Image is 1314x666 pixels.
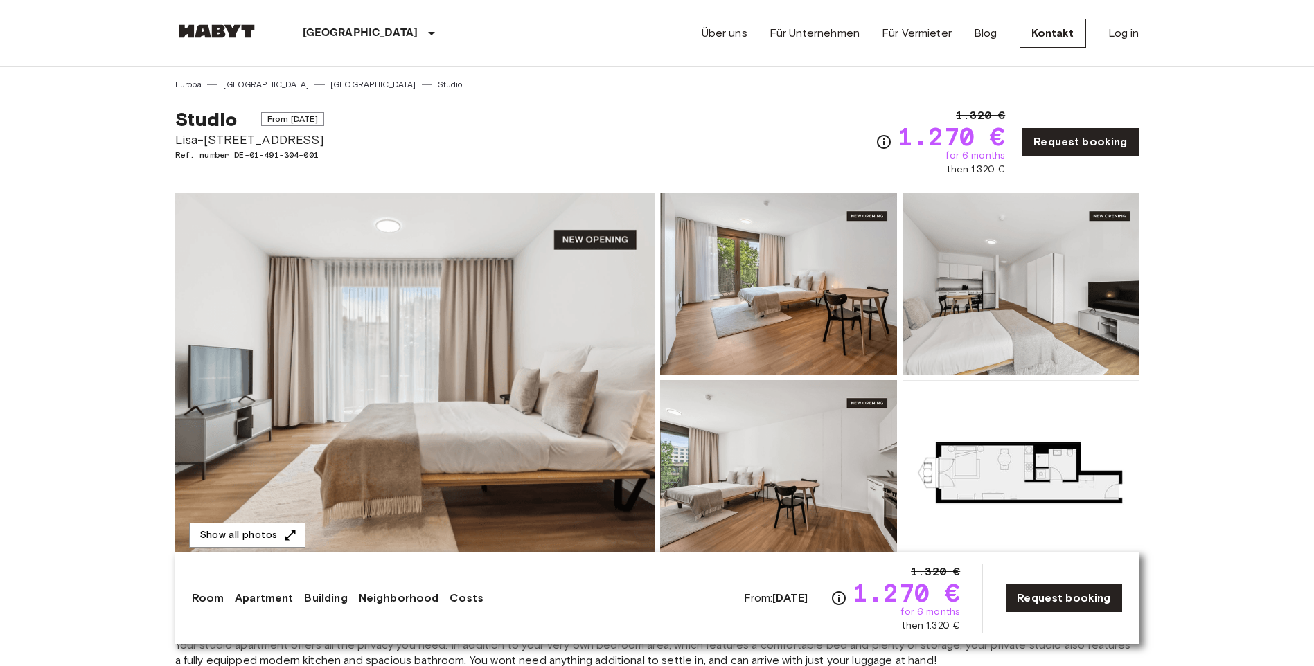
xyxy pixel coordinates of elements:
[359,590,439,606] a: Neighborhood
[189,523,305,548] button: Show all photos
[900,605,960,619] span: for 6 months
[660,193,897,375] img: Picture of unit DE-01-491-304-001
[438,78,463,91] a: Studio
[175,131,324,149] span: Lisa-[STREET_ADDRESS]
[945,149,1005,163] span: for 6 months
[947,163,1005,177] span: then 1.320 €
[702,25,747,42] a: Über uns
[175,107,238,131] span: Studio
[450,590,483,606] a: Costs
[911,564,960,580] span: 1.320 €
[1022,127,1139,156] a: Request booking
[175,24,258,38] img: Habyt
[235,590,293,606] a: Apartment
[882,25,952,42] a: Für Vermieter
[744,591,808,606] span: From:
[175,149,324,161] span: Ref. number DE-01-491-304-001
[330,78,416,91] a: [GEOGRAPHIC_DATA]
[956,107,1005,124] span: 1.320 €
[261,112,324,126] span: From [DATE]
[1020,19,1086,48] a: Kontakt
[175,193,655,561] img: Marketing picture of unit DE-01-491-304-001
[660,380,897,561] img: Picture of unit DE-01-491-304-001
[903,380,1139,561] img: Picture of unit DE-01-491-304-001
[770,25,860,42] a: Für Unternehmen
[903,193,1139,375] img: Picture of unit DE-01-491-304-001
[223,78,309,91] a: [GEOGRAPHIC_DATA]
[898,124,1005,149] span: 1.270 €
[902,619,960,633] span: then 1.320 €
[303,25,418,42] p: [GEOGRAPHIC_DATA]
[876,134,892,150] svg: Check cost overview for full price breakdown. Please note that discounts apply to new joiners onl...
[192,590,224,606] a: Room
[974,25,997,42] a: Blog
[1108,25,1139,42] a: Log in
[853,580,960,605] span: 1.270 €
[1005,584,1122,613] a: Request booking
[304,590,347,606] a: Building
[772,591,808,604] b: [DATE]
[831,590,847,606] svg: Check cost overview for full price breakdown. Please note that discounts apply to new joiners onl...
[175,78,202,91] a: Europa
